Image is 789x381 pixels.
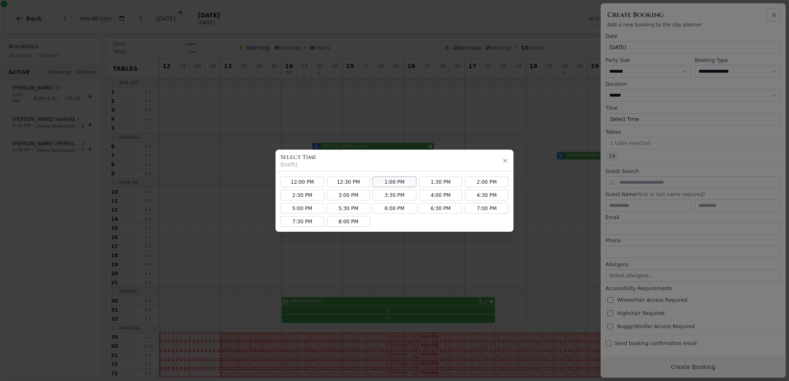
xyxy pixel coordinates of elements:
button: 4:00 PM [419,189,463,200]
button: 1:30 PM [419,176,463,187]
button: 6:30 PM [419,203,463,213]
button: 5:30 PM [327,203,371,213]
button: 3:30 PM [373,189,416,200]
button: 7:30 PM [280,216,324,227]
button: 7:00 PM [465,203,509,213]
p: [DATE] [280,161,316,168]
button: 2:00 PM [465,176,509,187]
button: 5:00 PM [280,203,324,213]
button: 1:00 PM [373,176,416,187]
button: 3:00 PM [327,189,371,200]
button: 4:30 PM [465,189,509,200]
button: 6:00 PM [373,203,416,213]
h3: Select Time [280,153,316,161]
button: 2:30 PM [280,189,324,200]
button: 12:00 PM [280,176,324,187]
button: 12:30 PM [327,176,371,187]
button: 8:00 PM [327,216,371,227]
